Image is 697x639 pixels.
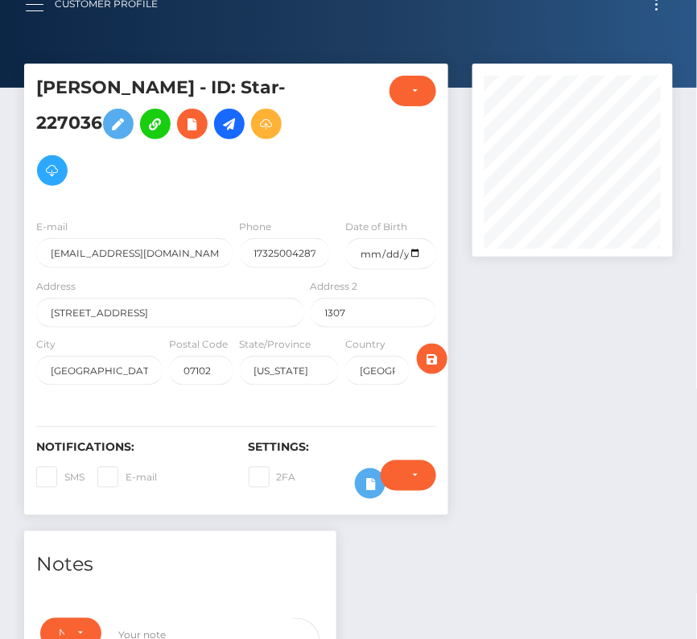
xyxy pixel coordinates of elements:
[240,220,272,234] label: Phone
[36,279,76,294] label: Address
[169,337,228,352] label: Postal Code
[36,551,324,579] h4: Notes
[381,460,436,491] button: Do not require
[249,467,296,488] label: 2FA
[240,337,311,352] label: State/Province
[36,76,295,194] h5: [PERSON_NAME] - ID: Star-227036
[249,440,437,454] h6: Settings:
[311,279,358,294] label: Address 2
[36,440,225,454] h6: Notifications:
[36,467,85,488] label: SMS
[36,220,68,234] label: E-mail
[345,337,386,352] label: Country
[390,76,436,106] button: ACTIVE
[214,109,245,139] a: Initiate Payout
[97,467,157,488] label: E-mail
[345,220,407,234] label: Date of Birth
[36,337,56,352] label: City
